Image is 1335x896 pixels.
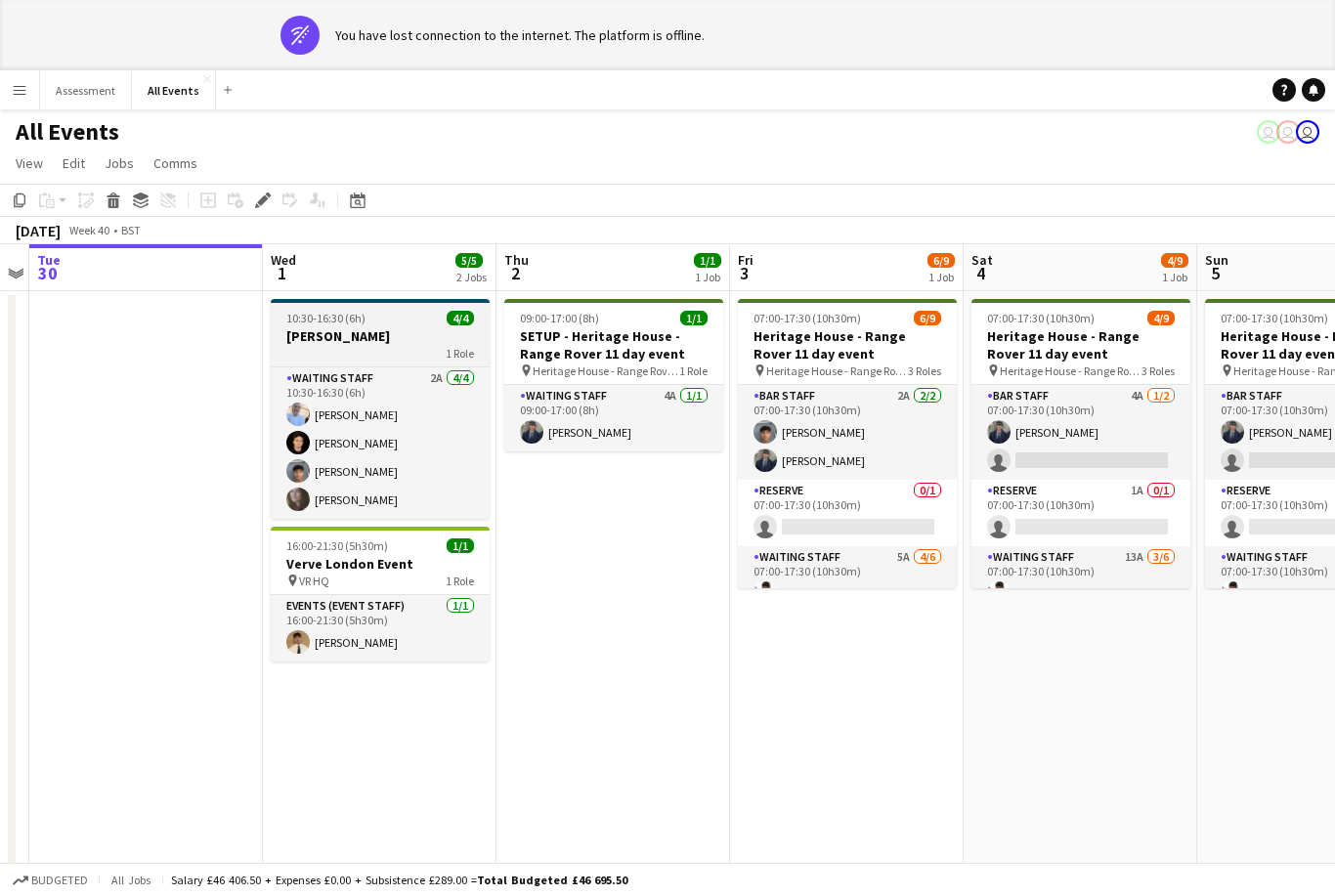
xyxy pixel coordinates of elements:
span: Heritage House - Range Rover 11 day event [766,363,908,378]
span: 4/9 [1147,311,1175,325]
app-job-card: 16:00-21:30 (5h30m)1/1Verve London Event VR HQ1 RoleEvents (Event Staff)1/116:00-21:30 (5h30m)[PE... [271,527,490,661]
span: VR HQ [299,574,329,588]
app-user-avatar: Nathan Wong [1296,120,1319,144]
span: 3 [735,262,754,284]
span: 1/1 [680,311,708,325]
span: 07:00-17:30 (10h30m) [987,311,1095,325]
app-card-role: Bar Staff4A1/207:00-17:30 (10h30m)[PERSON_NAME] [971,385,1190,480]
h3: [PERSON_NAME] [271,327,490,345]
span: 1 Role [679,363,708,378]
span: 6/9 [927,253,955,268]
span: Sat [971,251,993,269]
span: All jobs [108,873,154,887]
app-card-role: Waiting Staff2A4/410:30-16:30 (6h)[PERSON_NAME][PERSON_NAME][PERSON_NAME][PERSON_NAME] [271,367,490,519]
span: View [16,154,43,172]
span: 1 Role [446,346,474,361]
span: Sun [1205,251,1228,269]
a: Jobs [97,150,142,176]
span: Fri [738,251,754,269]
app-card-role: Reserve1A0/107:00-17:30 (10h30m) [971,480,1190,546]
app-job-card: 09:00-17:00 (8h)1/1SETUP - Heritage House - Range Rover 11 day event Heritage House - Range Rover... [504,299,723,451]
span: 1 Role [446,574,474,588]
span: 3 Roles [1141,363,1175,378]
app-job-card: 07:00-17:30 (10h30m)4/9Heritage House - Range Rover 11 day event Heritage House - Range Rover 11 ... [971,299,1190,588]
span: 10:30-16:30 (6h) [286,311,366,325]
span: 4 [969,262,993,284]
span: Jobs [105,154,134,172]
div: You have lost connection to the internet. The platform is offline. [335,26,705,44]
app-card-role: Bar Staff2A2/207:00-17:30 (10h30m)[PERSON_NAME][PERSON_NAME] [738,385,957,480]
span: 4/4 [447,311,474,325]
span: 6/9 [914,311,941,325]
div: 1 Job [1162,270,1187,284]
span: Heritage House - Range Rover 11 day event [1000,363,1141,378]
span: 2 [501,262,529,284]
span: Thu [504,251,529,269]
div: Salary £46 406.50 + Expenses £0.00 + Subsistence £289.00 = [171,873,627,887]
button: Budgeted [10,870,91,891]
app-card-role: Waiting Staff4A1/109:00-17:00 (8h)[PERSON_NAME] [504,385,723,451]
span: Heritage House - Range Rover 11 day event [533,363,679,378]
h3: Verve London Event [271,555,490,573]
app-job-card: 10:30-16:30 (6h)4/4[PERSON_NAME]1 RoleWaiting Staff2A4/410:30-16:30 (6h)[PERSON_NAME][PERSON_NAME... [271,299,490,519]
span: 5 [1202,262,1228,284]
span: Edit [63,154,85,172]
span: 5/5 [455,253,483,268]
span: Wed [271,251,296,269]
div: 2 Jobs [456,270,487,284]
button: Assessment [40,71,132,109]
h3: Heritage House - Range Rover 11 day event [738,327,957,363]
button: All Events [132,71,216,109]
span: 09:00-17:00 (8h) [520,311,599,325]
a: Comms [146,150,205,176]
span: 16:00-21:30 (5h30m) [286,538,388,553]
div: 1 Job [928,270,954,284]
span: Budgeted [31,874,88,887]
span: Week 40 [65,223,113,237]
span: 1/1 [447,538,474,553]
h3: SETUP - Heritage House - Range Rover 11 day event [504,327,723,363]
a: Edit [55,150,93,176]
app-user-avatar: Nathan Wong [1257,120,1280,144]
span: Tue [37,251,61,269]
span: Total Budgeted £46 695.50 [477,873,627,887]
h1: All Events [16,117,119,147]
span: 07:00-17:30 (10h30m) [754,311,861,325]
span: 1 [268,262,296,284]
span: 3 Roles [908,363,941,378]
span: 30 [34,262,61,284]
app-card-role: Reserve0/107:00-17:30 (10h30m) [738,480,957,546]
span: 1/1 [694,253,721,268]
app-card-role: Events (Event Staff)1/116:00-21:30 (5h30m)[PERSON_NAME] [271,595,490,661]
div: [DATE] [16,221,61,240]
h3: Heritage House - Range Rover 11 day event [971,327,1190,363]
span: 07:00-17:30 (10h30m) [1221,311,1328,325]
span: Comms [153,154,197,172]
app-user-avatar: Nathan Wong [1276,120,1300,144]
div: BST [121,223,141,237]
a: View [8,150,51,176]
app-card-role: Waiting Staff13A3/607:00-17:30 (10h30m)[PERSON_NAME] [971,546,1190,754]
div: 1 Job [695,270,720,284]
app-card-role: Waiting Staff5A4/607:00-17:30 (10h30m)[PERSON_NAME] [738,546,957,754]
app-job-card: 07:00-17:30 (10h30m)6/9Heritage House - Range Rover 11 day event Heritage House - Range Rover 11 ... [738,299,957,588]
span: 4/9 [1161,253,1188,268]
